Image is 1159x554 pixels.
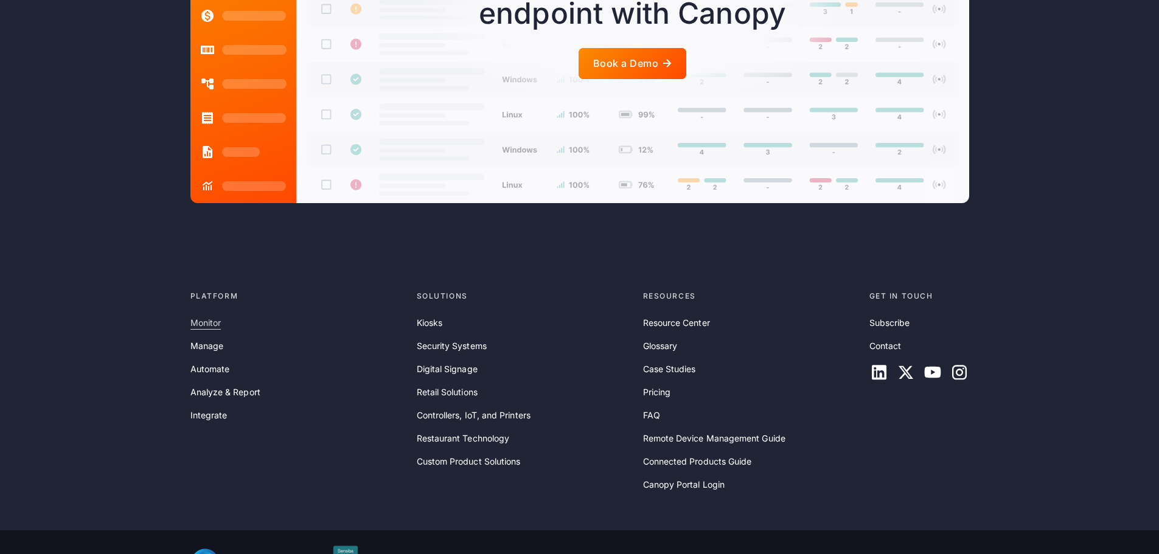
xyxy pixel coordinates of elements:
[190,339,223,353] a: Manage
[579,48,686,79] a: Book a Demo
[643,291,860,302] div: Resources
[643,386,671,399] a: Pricing
[643,316,710,330] a: Resource Center
[417,432,510,445] a: Restaurant Technology
[417,409,531,422] a: Controllers, IoT, and Printers
[190,386,260,399] a: Analyze & Report
[869,316,910,330] a: Subscribe
[643,409,660,422] a: FAQ
[643,455,752,468] a: Connected Products Guide
[190,316,221,330] a: Monitor
[869,339,902,353] a: Contact
[190,409,228,422] a: Integrate
[417,386,478,399] a: Retail Solutions
[643,362,696,376] a: Case Studies
[417,339,487,353] a: Security Systems
[417,455,521,468] a: Custom Product Solutions
[643,339,678,353] a: Glossary
[417,316,442,330] a: Kiosks
[190,362,230,376] a: Automate
[417,362,478,376] a: Digital Signage
[417,291,633,302] div: Solutions
[190,291,407,302] div: Platform
[643,432,785,445] a: Remote Device Management Guide
[643,478,725,491] a: Canopy Portal Login
[593,58,658,69] div: Book a Demo
[869,291,969,302] div: Get in touch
